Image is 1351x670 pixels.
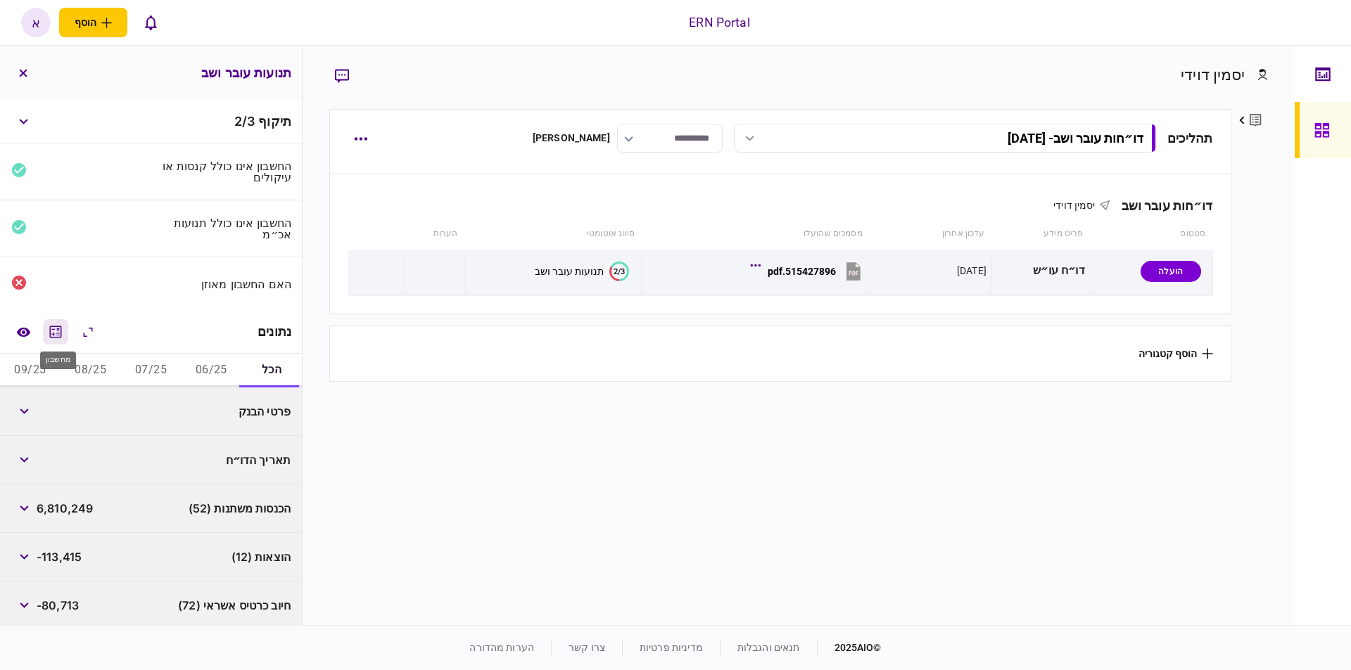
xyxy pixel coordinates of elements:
[1053,200,1095,211] span: יסמין דוידי
[465,218,642,250] th: סיווג אוטומטי
[404,218,464,250] th: הערות
[121,354,182,387] button: 07/25
[136,8,165,37] button: פתח רשימת התראות
[1008,131,1143,146] div: דו״חות עובר ושב - [DATE]
[1181,63,1245,86] div: יסמין דוידי
[201,67,291,79] h3: תנועות עובר ושב
[157,278,292,290] div: האם החשבון מאוזן
[258,325,291,339] div: נתונים
[181,354,241,387] button: 06/25
[178,597,291,614] span: חיוב כרטיס אשראי (72)
[1090,218,1212,250] th: סטטוס
[535,266,604,277] div: תנועות עובר ושב
[157,454,291,465] div: תאריך הדו״ח
[754,255,864,287] button: 515427896.pdf
[234,114,255,129] span: 2 / 3
[642,218,870,250] th: מסמכים שהועלו
[40,352,76,369] div: מחשבון
[689,13,749,32] div: ERN Portal
[189,500,291,517] span: הכנסות משתנות (52)
[870,218,992,250] th: עדכון אחרון
[231,548,291,565] span: הוצאות (12)
[737,642,800,653] a: תנאים והגבלות
[37,548,82,565] span: -113,415
[614,266,625,276] text: 2/3
[21,8,51,37] button: א
[469,642,534,653] a: הערות מהדורה
[258,114,291,129] span: תיקוף
[43,319,68,344] button: מחשבון
[61,354,121,387] button: 08/25
[75,319,101,344] button: הרחב\כווץ הכל
[817,640,882,655] div: © 2025 AIO
[533,131,610,146] div: [PERSON_NAME]
[59,8,127,37] button: פתח תפריט להוספת לקוח
[957,264,987,278] div: [DATE]
[157,406,291,417] div: פרטי הבנק
[11,319,36,344] a: השוואה למסמך
[1110,198,1213,213] div: דו״חות עובר ושב
[535,262,629,281] button: 2/3תנועות עובר ושב
[37,597,79,614] span: -80,713
[997,255,1085,287] div: דו״ח עו״ש
[1141,261,1201,282] div: הועלה
[157,160,292,183] div: החשבון אינו כולל קנסות או עיקולים
[569,642,605,653] a: צרו קשר
[157,217,292,240] div: החשבון אינו כולל תנועות אכ״מ
[640,642,703,653] a: מדיניות פרטיות
[37,500,93,517] span: 6,810,249
[734,124,1156,153] button: דו״חות עובר ושב- [DATE]
[1167,129,1213,148] div: תהליכים
[1138,348,1213,359] button: הוסף קטגוריה
[241,354,302,387] button: הכל
[768,266,836,277] div: 515427896.pdf
[991,218,1090,250] th: פריט מידע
